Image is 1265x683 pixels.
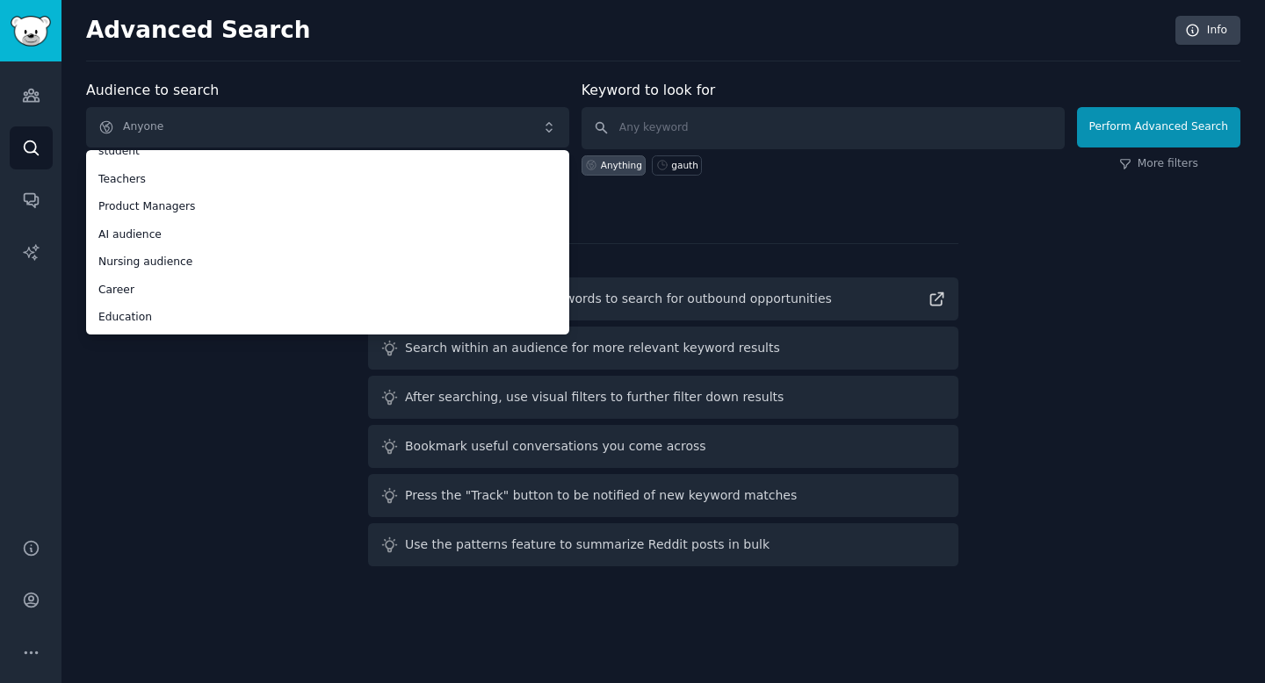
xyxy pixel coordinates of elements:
[601,159,642,171] div: Anything
[98,144,557,160] span: student
[86,17,1166,45] h2: Advanced Search
[1077,107,1240,147] button: Perform Advanced Search
[405,339,780,357] div: Search within an audience for more relevant keyword results
[86,107,569,147] button: Anyone
[405,486,797,505] div: Press the "Track" button to be notified of new keyword matches
[405,536,770,554] div: Use the patterns feature to summarize Reddit posts in bulk
[671,159,698,171] div: gauth
[98,310,557,326] span: Education
[1175,16,1240,46] a: Info
[98,172,557,188] span: Teachers
[405,388,784,406] div: After searching, use visual filters to further filter down results
[98,199,557,215] span: Product Managers
[98,283,557,298] span: Career
[405,437,706,456] div: Bookmark useful conversations you come across
[582,82,716,98] label: Keyword to look for
[582,107,1065,149] input: Any keyword
[405,290,832,308] div: Read guide on helpful keywords to search for outbound opportunities
[1119,156,1198,172] a: More filters
[11,16,51,47] img: GummySearch logo
[98,255,557,270] span: Nursing audience
[86,150,569,334] ul: Anyone
[98,227,557,243] span: AI audience
[86,82,219,98] label: Audience to search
